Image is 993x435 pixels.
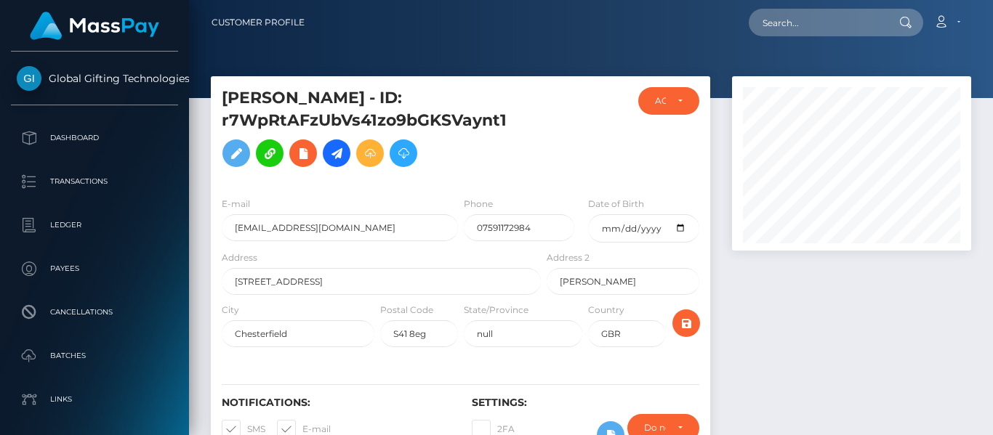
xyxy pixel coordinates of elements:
p: Ledger [17,214,172,236]
h5: [PERSON_NAME] - ID: r7WpRtAFzUbVs41zo9bGKSVaynt1 [222,87,533,174]
h6: Notifications: [222,397,450,409]
div: ACTIVE [655,95,667,107]
label: Address 2 [547,251,590,264]
div: Do not require [644,422,666,434]
input: Search... [749,9,885,36]
h6: Settings: [472,397,700,409]
label: State/Province [464,304,528,317]
label: Date of Birth [588,198,644,211]
a: Customer Profile [212,7,305,38]
label: E-mail [222,198,250,211]
img: MassPay Logo [30,12,159,40]
a: Cancellations [11,294,178,330]
a: Payees [11,251,178,287]
a: Ledger [11,207,178,243]
p: Dashboard [17,127,172,149]
a: Batches [11,338,178,374]
p: Transactions [17,171,172,192]
a: Initiate Payout [323,139,350,167]
p: Links [17,389,172,410]
label: Postal Code [380,304,433,317]
p: Batches [17,345,172,367]
p: Cancellations [17,301,172,323]
button: ACTIVE [638,87,700,115]
label: Country [588,304,624,317]
a: Transactions [11,163,178,200]
img: Global Gifting Technologies Inc [17,66,41,91]
a: Dashboard [11,120,178,156]
label: Phone [464,198,493,211]
span: Global Gifting Technologies Inc [11,72,178,85]
a: Links [11,381,178,418]
label: City [222,304,239,317]
label: Address [222,251,257,264]
p: Payees [17,258,172,280]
